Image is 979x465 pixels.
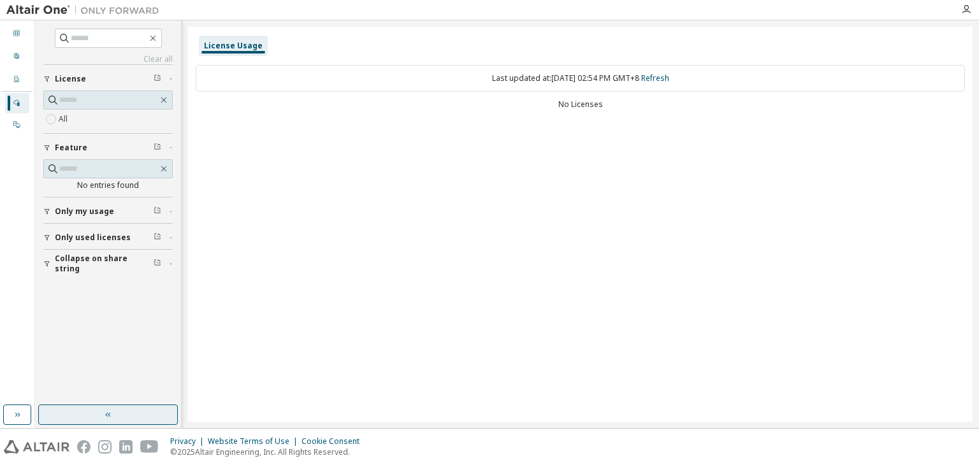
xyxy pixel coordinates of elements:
[43,65,173,93] button: License
[5,46,29,67] div: User Profile
[140,440,159,454] img: youtube.svg
[5,69,29,90] div: Company Profile
[55,143,87,153] span: Feature
[6,4,166,17] img: Altair One
[43,197,173,225] button: Only my usage
[204,41,263,51] div: License Usage
[4,440,69,454] img: altair_logo.svg
[170,436,208,447] div: Privacy
[208,436,301,447] div: Website Terms of Use
[119,440,133,454] img: linkedin.svg
[154,143,161,153] span: Clear filter
[43,134,173,162] button: Feature
[98,440,112,454] img: instagram.svg
[43,224,173,252] button: Only used licenses
[5,93,29,113] div: Managed
[77,440,91,454] img: facebook.svg
[154,259,161,269] span: Clear filter
[55,232,131,243] span: Only used licenses
[5,115,29,135] div: On Prem
[43,54,173,64] a: Clear all
[170,447,367,457] p: © 2025 Altair Engineering, Inc. All Rights Reserved.
[5,24,29,44] div: Dashboard
[154,232,161,243] span: Clear filter
[641,73,669,83] a: Refresh
[196,99,965,110] div: No Licenses
[301,436,367,447] div: Cookie Consent
[43,250,173,278] button: Collapse on share string
[154,206,161,217] span: Clear filter
[59,111,70,127] label: All
[55,254,154,274] span: Collapse on share string
[55,206,114,217] span: Only my usage
[196,65,965,92] div: Last updated at: [DATE] 02:54 PM GMT+8
[43,180,173,190] div: No entries found
[55,74,86,84] span: License
[154,74,161,84] span: Clear filter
